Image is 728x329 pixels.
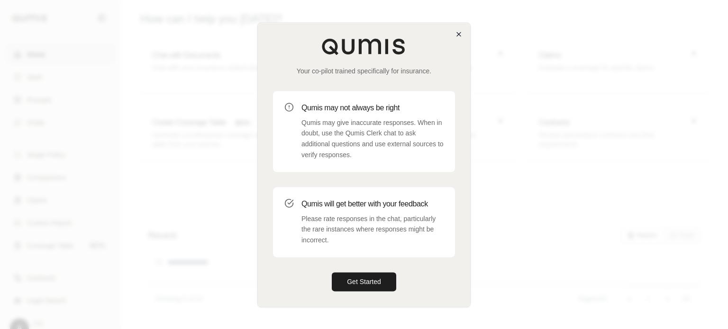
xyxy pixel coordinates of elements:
h3: Qumis may not always be right [301,102,444,114]
p: Please rate responses in the chat, particularly the rare instances where responses might be incor... [301,213,444,246]
p: Qumis may give inaccurate responses. When in doubt, use the Qumis Clerk chat to ask additional qu... [301,117,444,160]
h3: Qumis will get better with your feedback [301,198,444,210]
p: Your co-pilot trained specifically for insurance. [273,66,455,76]
button: Get Started [332,272,396,291]
img: Qumis Logo [321,38,407,55]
